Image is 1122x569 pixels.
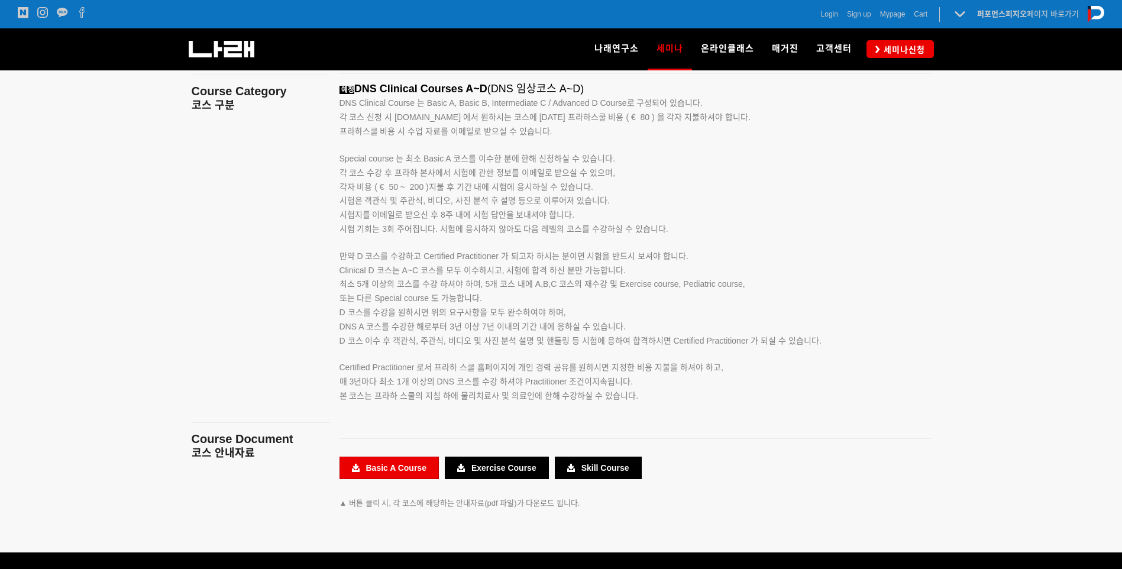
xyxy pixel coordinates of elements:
span: Special course 는 최소 Basic A 코스를 이수한 분에 한해 신청하실 수 있습니다. [339,154,616,163]
span: Course Category [192,85,287,98]
span: Certified Practitioner 로서 프라하 스쿨 홈페이지에 개인 경력 공유를 원하시면 지정한 비용 지불을 하셔야 하고, [339,363,723,372]
span: 만약 D 코스를 수강하고 Certified Practitioner 가 되고자 하시는 분이면 시험을 반드시 보셔야 합니다. [339,251,689,261]
span: D 코스 이수 후 객관식, 주관식, 비디오 및 사진 분석 설명 및 핸들링 등 시험에 응하여 합격하시면 Certified Practitioner 가 되실 수 있습니다. [339,336,822,345]
span: 각 코스 신청 시 [DOMAIN_NAME] 에서 원하시는 코스에 [DATE] 프라하스쿨 비용 ( € 80 ) 을 각자 지불하셔야 합니다. [339,112,751,122]
span: 프라하스쿨 비용 시 수업 자료를 이메일로 받으실 수 있습니다. [339,127,552,136]
a: 퍼포먼스피지오페이지 바로가기 [977,9,1079,18]
span: 본 코스는 프라하 스쿨의 지침 하에 물리치료사 및 의료인에 한해 수강하실 수 있습니다. [339,391,639,400]
span: DNS Clinical Course 는 Basic A, Basic B, Intermediate C / Advanced D Course로 구성되어 있습니다. [339,98,703,108]
span: 코스 구분 [192,99,235,111]
span: 시험 기회는 3회 주어집니다. 시험에 응시하지 않아도 다음 레벨의 코스를 수강하실 수 있습니다. [339,224,668,234]
a: 온라인클래스 [692,28,763,70]
strong: 퍼포먼스피지오 [977,9,1027,18]
span: 시험지를 이메일로 받으신 후 8주 내에 시험 답안을 보내셔야 합니다. [339,210,575,219]
span: 코스 안내자료 [192,447,255,459]
span: 세미나신청 [880,44,925,56]
span: 지속됩니다. [592,377,633,386]
span: 시험은 객관식 및 주관식, 비디오, 사진 분석 후 설명 등으로 이루어져 있습니다. [339,196,610,205]
span: 각자 비용 ( € 50 ~ 200 )지불 후 기간 내에 시험에 응시하실 수 있습니다. [339,182,593,192]
span: Course Document [192,432,293,445]
a: 고객센터 [807,28,861,70]
a: 매거진 [763,28,807,70]
span: ▲ 버튼 클릭 시, 각 코스에 해당하는 안내자료(pdf 파일)가 다운로드 됩니다. [339,499,580,507]
span: 매 3년마다 최소 1개 이상의 DNS 코스를 수강 하셔야 Practitioner 조건이 [339,377,593,386]
a: Mypage [880,8,906,20]
a: Skill Course [555,457,642,479]
span: Clinical D 코스는 A~C 코스를 모두 이수하시고, 시험에 합격 하신 분만 가능합니다. [339,266,626,275]
a: Cart [914,8,927,20]
span: 고객센터 [816,43,852,54]
span: D 코스를 수강을 원하시면 위의 요구사항을 모두 완수하여야 하며, [339,308,566,317]
a: 세미나신청 [866,40,934,57]
span: DNS Clinical Courses A~D [354,83,487,95]
span: 최소 5개 이상의 코스를 수강 하셔야 하며, 5개 코스 내에 A,B,C 코스의 재수강 및 Exercise course, Pediatric course, [339,279,745,289]
a: Login [821,8,838,20]
a: 세미나 [648,28,692,70]
a: Exercise Course [445,457,549,479]
strong: 예정 [341,86,354,94]
span: 또는 다른 Special course 도 가능합니다. [339,293,482,303]
a: 나래연구소 [586,28,648,70]
span: DNS A 코스를 수강한 해로부터 3년 이상 7년 이내의 기간 내에 응하실 수 있습니다. [339,322,626,331]
span: 각 코스 수강 후 프라하 본사에서 시험에 관한 정보를 이메일로 받으실 수 있으며, [339,168,616,177]
a: Basic A Course [339,457,439,479]
span: 매거진 [772,43,798,54]
span: (DNS 임상코스 A~D) [487,83,584,95]
span: 세미나 [657,39,683,58]
span: 나래연구소 [594,43,639,54]
a: Sign up [847,8,871,20]
span: 온라인클래스 [701,43,754,54]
